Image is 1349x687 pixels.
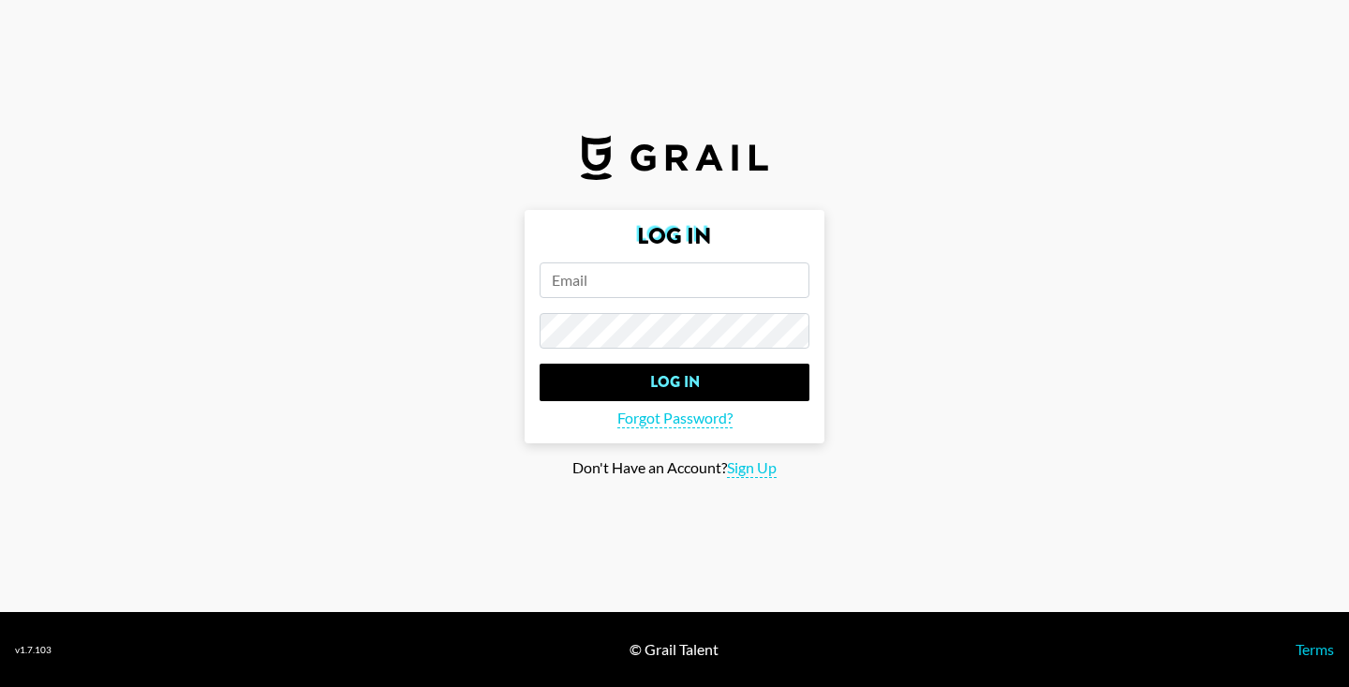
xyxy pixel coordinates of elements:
a: Terms [1296,640,1334,658]
img: Grail Talent Logo [581,135,768,180]
span: Sign Up [727,458,777,478]
input: Email [540,262,809,298]
div: v 1.7.103 [15,644,52,656]
input: Log In [540,364,809,401]
h2: Log In [540,225,809,247]
div: Don't Have an Account? [15,458,1334,478]
div: © Grail Talent [630,640,719,659]
span: Forgot Password? [617,409,733,428]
